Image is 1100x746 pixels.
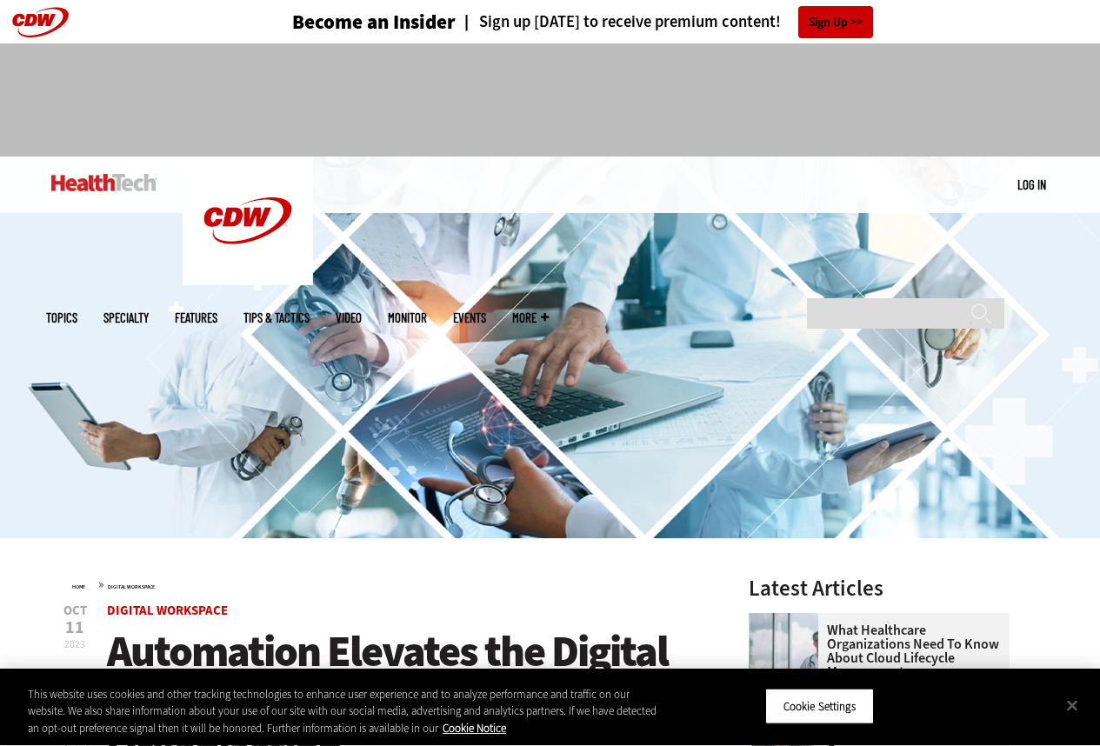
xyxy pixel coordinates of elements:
button: Close [1053,686,1091,724]
img: doctor in front of clouds and reflective building [749,613,818,683]
a: What Healthcare Organizations Need To Know About Cloud Lifecycle Management [749,623,999,679]
a: Events [453,311,486,324]
a: Digital Workspace [107,602,228,619]
span: 11 [63,619,87,636]
a: Become an Insider [227,12,456,32]
a: Home [72,583,85,590]
iframe: advertisement [234,61,867,139]
img: Home [183,157,313,285]
span: More [512,311,549,324]
span: Oct [63,604,87,617]
a: CDW [183,271,313,290]
h3: Become an Insider [292,12,456,32]
a: doctor in front of clouds and reflective building [749,613,827,627]
a: Digital Workspace [108,583,155,590]
a: Log in [1017,177,1046,192]
a: Sign Up [798,6,873,38]
img: Home [51,174,157,191]
div: This website uses cookies and other tracking technologies to enhance user experience and to analy... [28,686,660,737]
a: Video [336,311,362,324]
div: » [72,577,703,591]
button: Cookie Settings [765,688,874,724]
span: Specialty [103,311,149,324]
span: 2023 [64,637,85,651]
a: Features [175,311,217,324]
a: Sign up [DATE] to receive premium content! [456,14,781,30]
a: MonITor [388,311,427,324]
div: User menu [1017,176,1046,194]
a: More information about your privacy [443,721,506,736]
a: Tips & Tactics [243,311,310,324]
h3: Latest Articles [749,577,1010,599]
span: Topics [46,311,77,324]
